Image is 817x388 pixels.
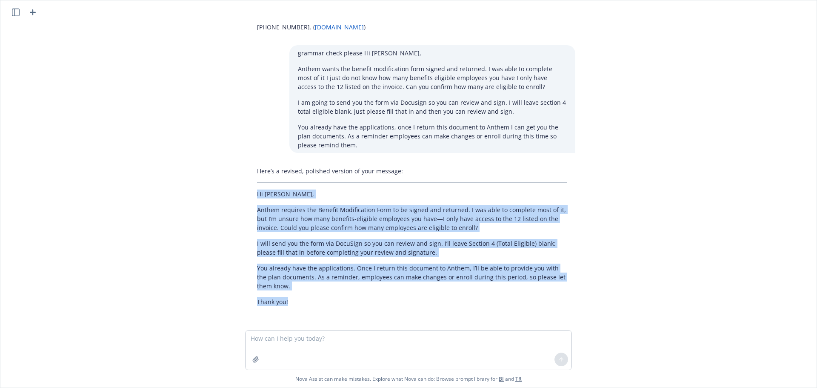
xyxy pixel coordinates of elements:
[315,23,364,31] a: [DOMAIN_NAME]
[298,123,567,149] p: You already have the applications, once I return this document to Anthem I can get you the plan d...
[257,264,567,290] p: You already have the applications. Once I return this document to Anthem, I’ll be able to provide...
[295,370,522,388] span: Nova Assist can make mistakes. Explore what Nova can do: Browse prompt library for and
[298,64,567,91] p: Anthem wants the benefit modification form signed and returned. I was able to complete most of it...
[257,239,567,257] p: I will send you the form via DocuSign so you can review and sign. I’ll leave Section 4 (Total Eli...
[499,375,504,382] a: BI
[298,98,567,116] p: I am going to send you the form via Docusign so you can review and sign. I will leave section 4 t...
[257,190,567,198] p: Hi [PERSON_NAME],
[257,167,567,175] p: Here’s a revised, polished version of your message:
[515,375,522,382] a: TR
[257,297,567,306] p: Thank you!
[257,205,567,232] p: Anthem requires the Benefit Modification Form to be signed and returned. I was able to complete m...
[298,49,567,57] p: grammar check please Hi [PERSON_NAME],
